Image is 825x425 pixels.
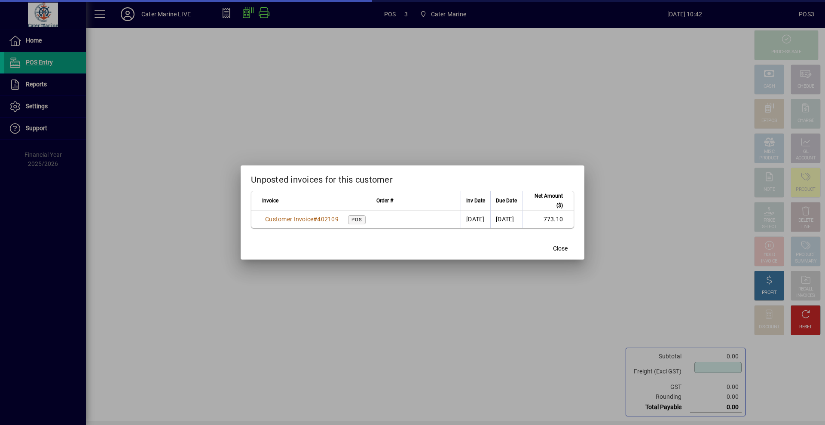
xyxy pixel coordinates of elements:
[553,244,568,253] span: Close
[376,196,393,205] span: Order #
[313,216,317,223] span: #
[496,196,517,205] span: Due Date
[522,211,574,228] td: 773.10
[528,191,563,210] span: Net Amount ($)
[241,165,584,190] h2: Unposted invoices for this customer
[461,211,490,228] td: [DATE]
[317,216,339,223] span: 402109
[490,211,522,228] td: [DATE]
[262,214,342,224] a: Customer Invoice#402109
[466,196,485,205] span: Inv Date
[262,196,278,205] span: Invoice
[265,216,313,223] span: Customer Invoice
[351,217,362,223] span: POS
[547,241,574,256] button: Close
